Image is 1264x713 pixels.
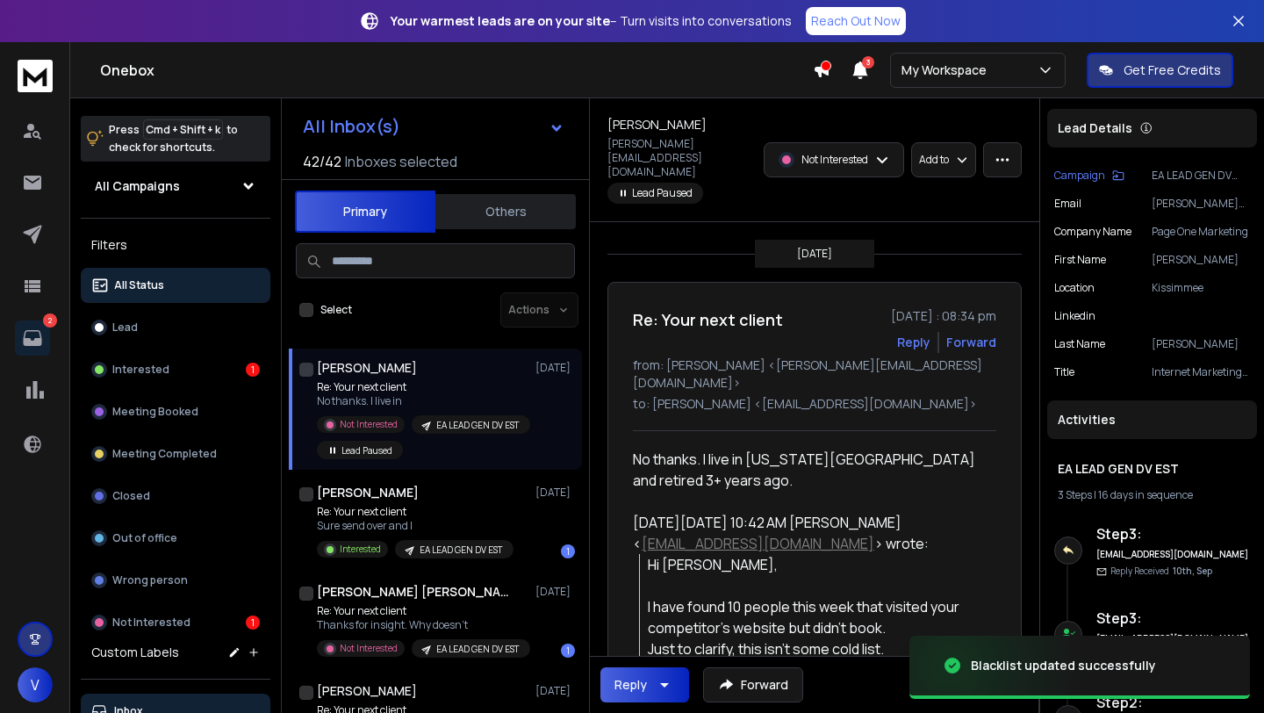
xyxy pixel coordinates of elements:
p: Campaign [1054,169,1105,183]
button: All Status [81,268,270,303]
p: [PERSON_NAME][EMAIL_ADDRESS][DOMAIN_NAME] [1152,197,1250,211]
p: Get Free Credits [1124,61,1221,79]
div: Just to clarify, this isn’t some cold list. [648,638,982,659]
button: Wrong person [81,563,270,598]
button: Meeting Booked [81,394,270,429]
button: Out of office [81,521,270,556]
button: Reply [897,334,930,351]
p: linkedin [1054,309,1095,323]
p: [DATE] [797,247,832,261]
p: Not Interested [340,642,398,655]
h6: Step 3 : [1096,608,1250,629]
h1: [PERSON_NAME] [317,359,417,377]
h1: [PERSON_NAME] [317,682,417,700]
p: Sure send over and I [317,519,513,533]
button: All Inbox(s) [289,109,578,144]
p: Meeting Booked [112,405,198,419]
p: [DATE] [535,585,575,599]
button: V [18,667,53,702]
h1: Onebox [100,60,813,81]
div: | [1058,488,1246,502]
p: Not Interested [801,153,868,167]
label: Select [320,303,352,317]
span: 10th, Sep [1173,565,1212,577]
p: EA LEAD GEN DV EST [436,643,520,656]
h1: Re: Your next client [633,307,783,332]
div: I have found 10 people this week that visited your competitor's website but didn't book. [648,596,982,638]
button: Campaign [1054,169,1124,183]
span: 3 Steps [1058,487,1092,502]
div: 1 [246,616,260,630]
div: 1 [561,544,575,558]
p: 2 [43,313,57,328]
div: No thanks. I live in [US_STATE][GEOGRAPHIC_DATA] and retired 3+ years ago. [633,449,982,491]
p: Lead Paused [341,444,392,457]
p: Thanks for insight. Why doesn't [317,618,528,632]
h6: [EMAIL_ADDRESS][DOMAIN_NAME] [1096,548,1250,561]
p: – Turn visits into conversations [391,12,792,30]
span: 3 [862,56,874,68]
p: Not Interested [340,418,398,431]
p: Reply Received [1110,565,1212,578]
p: EA LEAD GEN DV EST [420,544,503,557]
p: Add to [919,153,949,167]
p: Interested [340,543,381,556]
p: Lead [112,320,138,335]
p: Press to check for shortcuts. [109,121,238,156]
p: Kissimmee [1152,281,1250,295]
a: [EMAIL_ADDRESS][DOMAIN_NAME] [642,534,874,553]
p: Re: Your next client [317,380,528,394]
div: Hi [PERSON_NAME], [648,554,982,575]
div: Activities [1047,400,1257,439]
h1: All Campaigns [95,177,180,195]
p: Reach Out Now [811,12,901,30]
div: Blacklist updated successfully [971,657,1156,674]
p: Page One Marketing [1152,225,1250,239]
h1: [PERSON_NAME] [317,484,419,501]
span: Cmd + Shift + k [143,119,223,140]
span: Lead Paused [607,183,703,204]
p: Out of office [112,531,177,545]
h1: [PERSON_NAME] [607,116,707,133]
p: location [1054,281,1095,295]
h1: [PERSON_NAME] [PERSON_NAME] [317,583,510,601]
p: to: [PERSON_NAME] <[EMAIL_ADDRESS][DOMAIN_NAME]> [633,395,996,413]
button: Forward [703,667,803,702]
div: Reply [614,676,647,694]
button: Get Free Credits [1087,53,1233,88]
h1: All Inbox(s) [303,118,400,135]
p: Not Interested [112,616,190,630]
button: Not Interested1 [81,605,270,640]
button: All Campaigns [81,169,270,204]
p: Meeting Completed [112,447,217,461]
p: [DATE] [535,361,575,375]
p: Re: Your next client [317,604,528,618]
p: [PERSON_NAME][EMAIL_ADDRESS][DOMAIN_NAME] [607,137,753,179]
button: Closed [81,479,270,514]
p: [DATE] [535,684,575,698]
h3: Custom Labels [91,644,179,661]
p: from: [PERSON_NAME] <[PERSON_NAME][EMAIL_ADDRESS][DOMAIN_NAME]> [633,356,996,392]
p: Last Name [1054,337,1105,351]
p: [PERSON_NAME] [1152,253,1250,267]
strong: Your warmest leads are on your site [391,12,610,29]
button: Reply [600,667,689,702]
button: Meeting Completed [81,436,270,472]
a: Reach Out Now [806,7,906,35]
img: logo [18,60,53,92]
p: Internet Marketing Consultant Nj [1152,365,1250,379]
h3: Inboxes selected [345,151,457,172]
div: Forward [946,334,996,351]
button: Interested1 [81,352,270,387]
h1: EA LEAD GEN DV EST [1058,460,1246,478]
div: 1 [561,644,575,658]
a: 2 [15,320,50,356]
p: title [1054,365,1074,379]
p: Lead Details [1058,119,1132,137]
button: Lead [81,310,270,345]
p: No thanks. I live in [317,394,528,408]
button: Primary [295,191,435,233]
